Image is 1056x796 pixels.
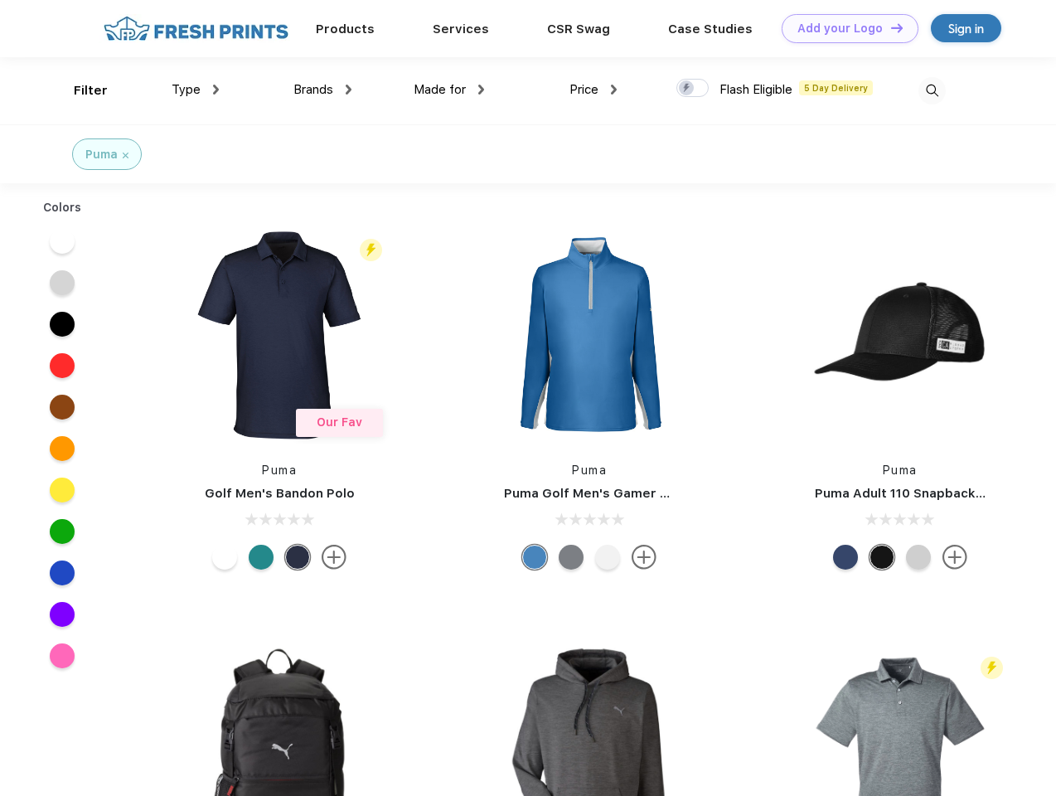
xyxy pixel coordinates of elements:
img: DT [891,23,903,32]
a: Sign in [931,14,1001,42]
img: flash_active_toggle.svg [360,239,382,261]
a: Puma [572,464,607,477]
img: fo%20logo%202.webp [99,14,293,43]
img: func=resize&h=266 [479,225,700,445]
img: dropdown.png [346,85,351,95]
img: filter_cancel.svg [123,153,128,158]
img: func=resize&h=266 [790,225,1010,445]
div: Bright White [595,545,620,570]
span: 5 Day Delivery [799,80,873,95]
span: Made for [414,82,466,97]
div: Sign in [948,19,984,38]
div: Add your Logo [797,22,883,36]
div: Quarry Brt Whit [906,545,931,570]
div: Colors [31,199,94,216]
span: Our Fav [317,415,362,429]
a: Puma [262,464,297,477]
div: Green Lagoon [249,545,274,570]
span: Price [569,82,598,97]
div: Filter [74,81,108,100]
img: func=resize&h=266 [169,225,390,445]
a: Products [316,22,375,36]
div: Puma [85,146,118,163]
img: more.svg [632,545,656,570]
a: Puma Golf Men's Gamer Golf Quarter-Zip [504,486,766,501]
div: Quiet Shade [559,545,584,570]
div: Bright White [212,545,237,570]
a: Golf Men's Bandon Polo [205,486,355,501]
img: flash_active_toggle.svg [981,657,1003,679]
img: desktop_search.svg [918,77,946,104]
img: dropdown.png [478,85,484,95]
span: Type [172,82,201,97]
img: dropdown.png [611,85,617,95]
span: Flash Eligible [719,82,792,97]
img: more.svg [322,545,346,570]
div: Navy Blazer [285,545,310,570]
img: more.svg [942,545,967,570]
div: Bright Cobalt [522,545,547,570]
a: CSR Swag [547,22,610,36]
a: Services [433,22,489,36]
div: Peacoat with Qut Shd [833,545,858,570]
a: Puma [883,464,918,477]
span: Brands [293,82,333,97]
div: Pma Blk with Pma Blk [870,545,894,570]
img: dropdown.png [213,85,219,95]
